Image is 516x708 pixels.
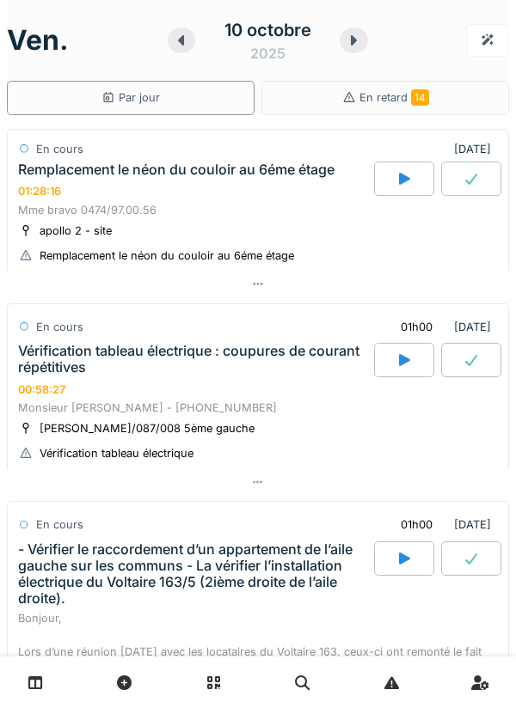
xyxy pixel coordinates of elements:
span: 14 [411,89,429,106]
h1: ven. [7,24,69,57]
div: Monsieur [PERSON_NAME] - [PHONE_NUMBER] [18,400,498,416]
div: [DATE] [386,311,498,343]
div: 01h00 [401,516,433,533]
div: Remplacement le néon du couloir au 6éme étage [18,162,335,178]
div: 2025 [250,43,286,64]
div: En cours [36,516,83,533]
div: 10 octobre [224,17,311,43]
div: [DATE] [386,509,498,540]
div: En cours [36,141,83,157]
div: Par jour [101,89,160,106]
div: - Vérifier le raccordement d’un appartement de l’aile gauche sur les communs - La vérifier l’inst... [18,541,371,607]
div: 00:58:27 [18,383,65,396]
div: Vérification tableau électrique : coupures de courant répétitives [18,343,371,375]
div: Remplacement le néon du couloir au 6éme étage [40,247,294,264]
div: [PERSON_NAME]/087/008 5ème gauche [40,420,255,436]
div: En cours [36,319,83,335]
div: Vérification tableau électrique [40,445,193,461]
div: Mme bravo 0474/97.00.56 [18,202,498,218]
div: 01h00 [401,319,433,335]
div: [DATE] [454,141,498,157]
div: 01:28:16 [18,185,61,198]
span: En retard [359,91,429,104]
div: apollo 2 - site [40,223,112,239]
